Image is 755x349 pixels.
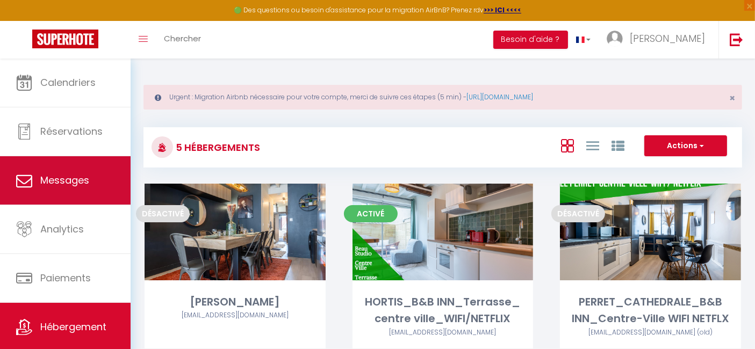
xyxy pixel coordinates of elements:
img: ... [607,31,623,47]
span: Activé [344,205,398,222]
h3: 5 Hébergements [173,135,260,159]
button: Close [729,93,735,103]
a: Vue en Liste [586,136,599,154]
div: Airbnb [353,328,534,338]
div: Urgent : Migration Airbnb nécessaire pour votre compte, merci de suivre ces étapes (5 min) - [143,85,742,110]
div: PERRET_CATHEDRALE_B&B INN_Centre-Ville WIFI NETFLX [560,294,741,328]
div: [PERSON_NAME] [145,294,326,310]
span: Messages [40,173,89,187]
div: Airbnb [560,328,741,338]
div: Airbnb [145,310,326,321]
span: [PERSON_NAME] [630,32,705,45]
button: Besoin d'aide ? [493,31,568,49]
span: Désactivé [551,205,605,222]
span: Chercher [164,33,201,44]
a: Chercher [156,21,209,59]
span: Analytics [40,222,84,236]
a: Vue par Groupe [612,136,624,154]
span: Calendriers [40,76,96,89]
a: Vue en Box [561,136,574,154]
a: >>> ICI <<<< [484,5,521,14]
a: [URL][DOMAIN_NAME] [466,92,533,101]
span: Réservations [40,125,103,138]
span: Paiements [40,271,91,285]
span: Hébergement [40,320,106,333]
span: Désactivé [136,205,190,222]
img: logout [730,33,743,46]
button: Actions [644,135,727,157]
a: ... [PERSON_NAME] [599,21,718,59]
img: Super Booking [32,30,98,48]
span: × [729,91,735,105]
div: HORTIS_B&B INN_Terrasse_ centre ville_WIFI/NETFLIX [353,294,534,328]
